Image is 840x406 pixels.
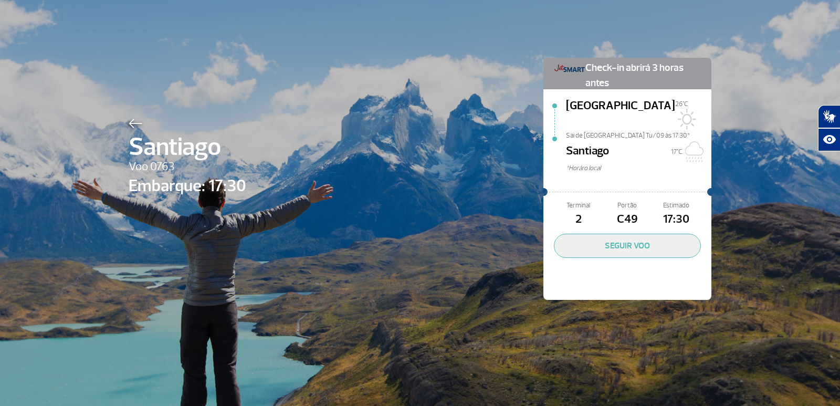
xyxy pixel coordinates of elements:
div: Plugin de acessibilidade da Hand Talk. [818,105,840,151]
span: C49 [603,211,652,228]
span: 2 [554,211,603,228]
span: Terminal [554,201,603,211]
span: [GEOGRAPHIC_DATA] [566,97,675,131]
span: 26°C [675,100,688,108]
span: Estimado [652,201,701,211]
span: Portão [603,201,652,211]
button: SEGUIR VOO [554,234,701,258]
span: Sai de [GEOGRAPHIC_DATA] Tu/09 às 17:30* [566,131,711,138]
span: *Horáro local [566,163,711,173]
img: Chuvoso [682,141,703,162]
span: Santiago [129,128,246,166]
button: Abrir tradutor de língua de sinais. [818,105,840,128]
span: Voo 0763 [129,158,246,176]
span: Check-in abrirá 3 horas antes [585,58,701,91]
span: 17°C [671,148,682,156]
span: 17:30 [652,211,701,228]
span: Embarque: 17:30 [129,173,246,199]
button: Abrir recursos assistivos. [818,128,840,151]
img: Sol [675,109,696,130]
span: Santiago [566,142,609,163]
